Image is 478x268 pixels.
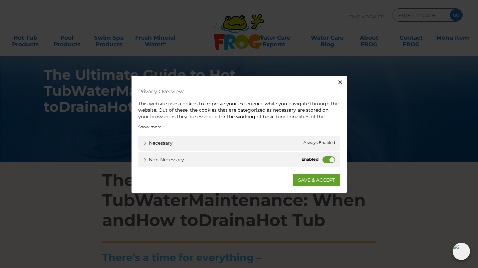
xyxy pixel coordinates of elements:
[453,243,470,260] img: openIcon
[138,85,340,97] h4: Privacy Overview
[303,140,335,147] span: Always Enabled
[138,124,162,130] a: Show more
[143,140,173,147] a: Necessary
[138,100,340,120] div: This website uses cookies to improve your experience while you navigate through the website. Out ...
[143,156,184,163] a: Non-necessary
[293,174,340,186] a: SAVE & ACCEPT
